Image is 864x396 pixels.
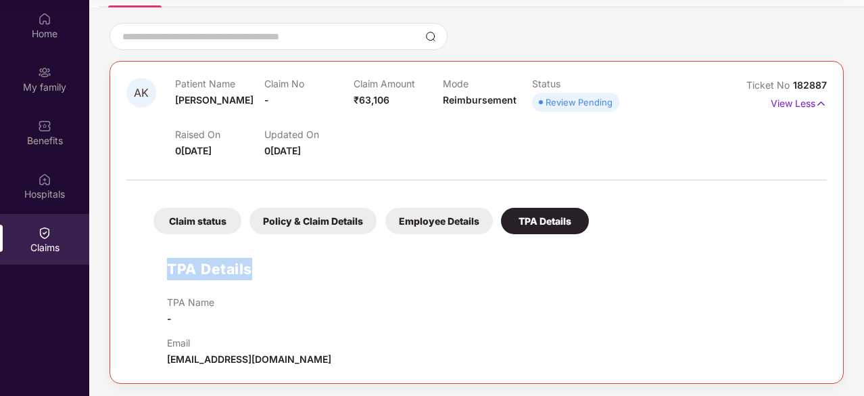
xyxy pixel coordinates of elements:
[38,66,51,79] img: svg+xml;base64,PHN2ZyB3aWR0aD0iMjAiIGhlaWdodD0iMjAiIHZpZXdCb3g9IjAgMCAyMCAyMCIgZmlsbD0ibm9uZSIgeG...
[249,208,377,234] div: Policy & Claim Details
[175,94,254,106] span: [PERSON_NAME]
[38,173,51,186] img: svg+xml;base64,PHN2ZyBpZD0iSG9zcGl0YWxzIiB4bWxucz0iaHR0cDovL3d3dy53My5vcmcvMjAwMC9zdmciIHdpZHRoPS...
[38,226,51,240] img: svg+xml;base64,PHN2ZyBpZD0iQ2xhaW0iIHhtbG5zPSJodHRwOi8vd3d3LnczLm9yZy8yMDAwL3N2ZyIgd2lkdGg9IjIwIi...
[793,79,827,91] span: 182887
[532,78,621,89] p: Status
[746,79,793,91] span: Ticket No
[153,208,241,234] div: Claim status
[771,93,827,111] p: View Less
[167,313,172,324] span: -
[38,12,51,26] img: svg+xml;base64,PHN2ZyBpZD0iSG9tZSIgeG1sbnM9Imh0dHA6Ly93d3cudzMub3JnLzIwMDAvc3ZnIiB3aWR0aD0iMjAiIG...
[167,353,331,365] span: [EMAIL_ADDRESS][DOMAIN_NAME]
[167,258,252,280] h1: TPA Details
[425,31,436,42] img: svg+xml;base64,PHN2ZyBpZD0iU2VhcmNoLTMyeDMyIiB4bWxucz0iaHR0cDovL3d3dy53My5vcmcvMjAwMC9zdmciIHdpZH...
[264,78,354,89] p: Claim No
[167,296,214,308] p: TPA Name
[264,145,301,156] span: 0[DATE]
[38,119,51,133] img: svg+xml;base64,PHN2ZyBpZD0iQmVuZWZpdHMiIHhtbG5zPSJodHRwOi8vd3d3LnczLm9yZy8yMDAwL3N2ZyIgd2lkdGg9Ij...
[443,94,517,106] span: Reimbursement
[264,129,354,140] p: Updated On
[175,145,212,156] span: 0[DATE]
[175,78,264,89] p: Patient Name
[134,87,149,99] span: AK
[443,78,532,89] p: Mode
[167,337,331,349] p: Email
[354,78,443,89] p: Claim Amount
[385,208,493,234] div: Employee Details
[264,94,269,106] span: -
[175,129,264,140] p: Raised On
[815,96,827,111] img: svg+xml;base64,PHN2ZyB4bWxucz0iaHR0cDovL3d3dy53My5vcmcvMjAwMC9zdmciIHdpZHRoPSIxNyIgaGVpZ2h0PSIxNy...
[501,208,589,234] div: TPA Details
[354,94,389,106] span: ₹63,106
[546,95,613,109] div: Review Pending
